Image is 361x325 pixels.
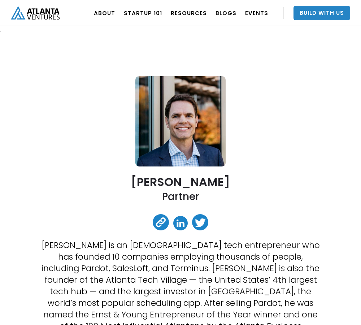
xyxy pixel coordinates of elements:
[94,3,115,23] a: ABOUT
[162,190,199,203] h2: Partner
[216,3,236,23] a: BLOGS
[124,3,162,23] a: Startup 101
[131,175,230,188] h2: [PERSON_NAME]
[171,3,207,23] a: RESOURCES
[245,3,268,23] a: EVENTS
[293,6,350,20] a: Build With Us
